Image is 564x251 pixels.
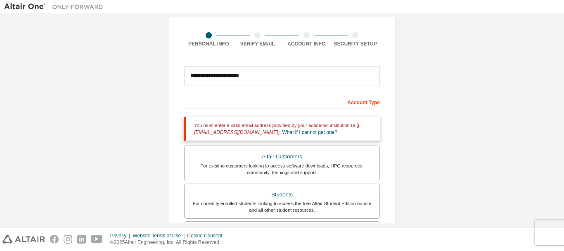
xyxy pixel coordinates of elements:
[184,41,233,47] div: Personal Info
[194,129,278,135] span: [EMAIL_ADDRESS][DOMAIN_NAME]
[190,200,374,213] div: For currently enrolled students looking to access the free Altair Student Edition bundle and all ...
[77,235,86,244] img: linkedin.svg
[190,189,374,201] div: Students
[331,41,380,47] div: Security Setup
[282,129,337,135] a: What if I cannot get one?
[4,2,107,11] img: Altair One
[184,117,380,141] div: You must enter a valid email address provided by your academic institution (e.g., ).
[187,232,227,239] div: Cookie Consent
[91,235,103,244] img: youtube.svg
[50,235,59,244] img: facebook.svg
[110,239,227,246] p: © 2025 Altair Engineering, Inc. All Rights Reserved.
[282,41,331,47] div: Account Info
[184,95,380,108] div: Account Type
[190,163,374,176] div: For existing customers looking to access software downloads, HPC resources, community, trainings ...
[110,232,133,239] div: Privacy
[133,232,187,239] div: Website Terms of Use
[64,235,72,244] img: instagram.svg
[233,41,282,47] div: Verify Email
[2,235,45,244] img: altair_logo.svg
[190,151,374,163] div: Altair Customers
